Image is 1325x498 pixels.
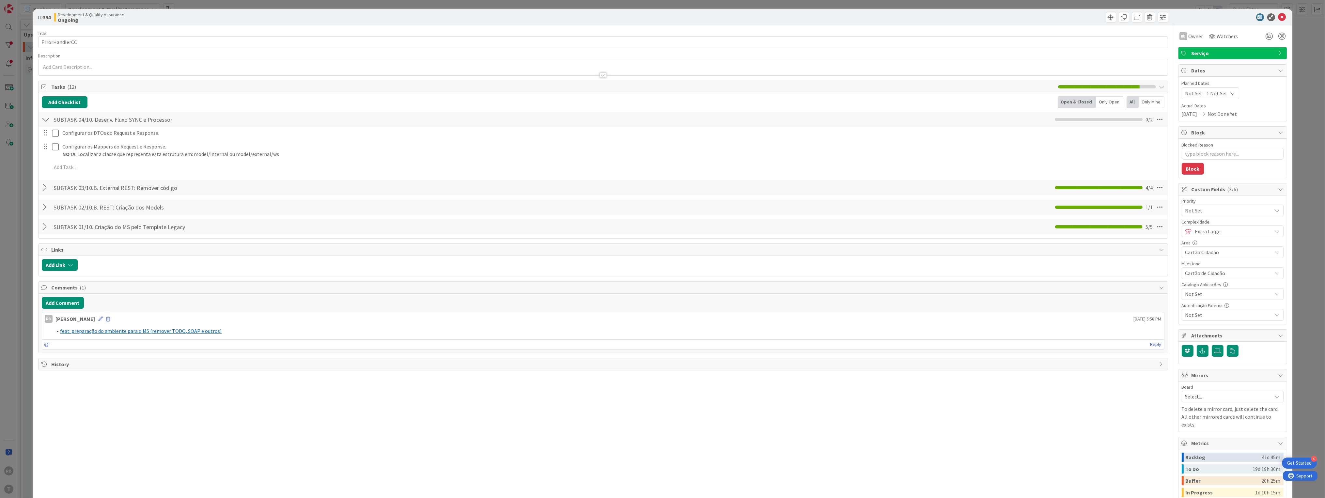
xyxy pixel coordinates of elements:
span: Board [1182,385,1193,389]
span: Extra Large [1195,227,1269,236]
span: Watchers [1217,32,1238,40]
div: RB [1179,32,1187,40]
button: Add Checklist [42,96,87,108]
span: Planned Dates [1182,80,1284,87]
div: Open & Closed [1058,96,1096,108]
b: Ongoing [58,17,125,23]
span: History [52,360,1156,368]
div: Open Get Started checklist, remaining modules: 4 [1282,458,1317,469]
div: Catalogo Aplicações [1182,282,1284,287]
input: type card name here... [38,36,1168,48]
span: Development & Quality Assurance [58,12,125,17]
span: [DATE] [1182,110,1197,118]
div: Milestone [1182,261,1284,266]
span: 4 / 4 [1146,184,1153,192]
label: Title [38,30,47,36]
span: Tasks [52,83,1055,91]
span: Comments [52,284,1156,291]
span: Select... [1185,392,1269,401]
div: Autenticação Externa [1182,303,1284,308]
button: Block [1182,163,1204,175]
span: Metrics [1192,439,1275,447]
span: Attachments [1192,332,1275,339]
span: Cartão de Cidadão [1185,269,1269,278]
div: Complexidade [1182,220,1284,224]
div: 4 [1311,456,1317,462]
span: ( 1 ) [80,284,86,291]
div: In Progress [1186,488,1255,497]
span: 5 / 5 [1146,223,1153,231]
input: Add Checklist... [52,114,198,125]
span: ( 12 ) [68,84,76,90]
span: Cartão Cidadão [1185,248,1269,257]
button: Add Comment [42,297,84,309]
span: [DATE] 5:58 PM [1134,316,1161,322]
span: ID [38,13,51,21]
span: Dates [1192,67,1275,74]
div: Only Mine [1139,96,1164,108]
p: Configurar os DTOs do Request e Response. [62,129,1163,137]
div: Buffer [1186,476,1262,485]
div: 19d 19h 30m [1253,464,1281,474]
p: To delete a mirror card, just delete the card. All other mirrored cards will continue to exists. [1182,405,1284,428]
b: 394 [43,14,51,21]
a: Reply [1150,340,1161,349]
span: Not Set [1185,289,1269,299]
span: 1 / 1 [1146,203,1153,211]
span: Block [1192,129,1275,136]
div: 20h 25m [1262,476,1281,485]
div: To Do [1186,464,1253,474]
strong: NOTA [62,151,75,157]
span: Not Set [1185,310,1269,319]
p: Configurar os Mappers do Request e Response. [62,143,1163,150]
span: Not Done Yet [1208,110,1237,118]
span: Not Set [1185,206,1269,215]
input: Add Checklist... [52,182,198,194]
span: Mirrors [1192,371,1275,379]
input: Add Checklist... [52,221,198,233]
a: feat: preparação do ambiente para o MS (remover TODO, SOAP e outros) [60,328,222,334]
div: Priority [1182,199,1284,203]
span: Description [38,53,61,59]
span: Links [52,246,1156,254]
span: Not Set [1210,89,1228,97]
div: Backlog [1186,453,1262,462]
div: Only Open [1096,96,1123,108]
div: 41d 45m [1262,453,1281,462]
span: Actual Dates [1182,102,1284,109]
div: RB [45,315,53,323]
button: Add Link [42,259,78,271]
label: Blocked Reason [1182,142,1213,148]
span: Not Set [1185,89,1203,97]
p: : Localizar a classe que representa esta estrutura em: model/internal ou model/external/ws [62,150,1163,158]
span: 0 / 2 [1146,116,1153,123]
input: Add Checklist... [52,201,198,213]
span: Support [14,1,30,9]
span: Owner [1189,32,1203,40]
span: ( 3/6 ) [1227,186,1238,193]
span: Custom Fields [1192,185,1275,193]
div: [PERSON_NAME] [56,315,95,323]
div: Get Started [1287,460,1312,466]
span: Serviço [1192,49,1275,57]
div: Area [1182,241,1284,245]
div: All [1127,96,1139,108]
div: 1d 10h 15m [1255,488,1281,497]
